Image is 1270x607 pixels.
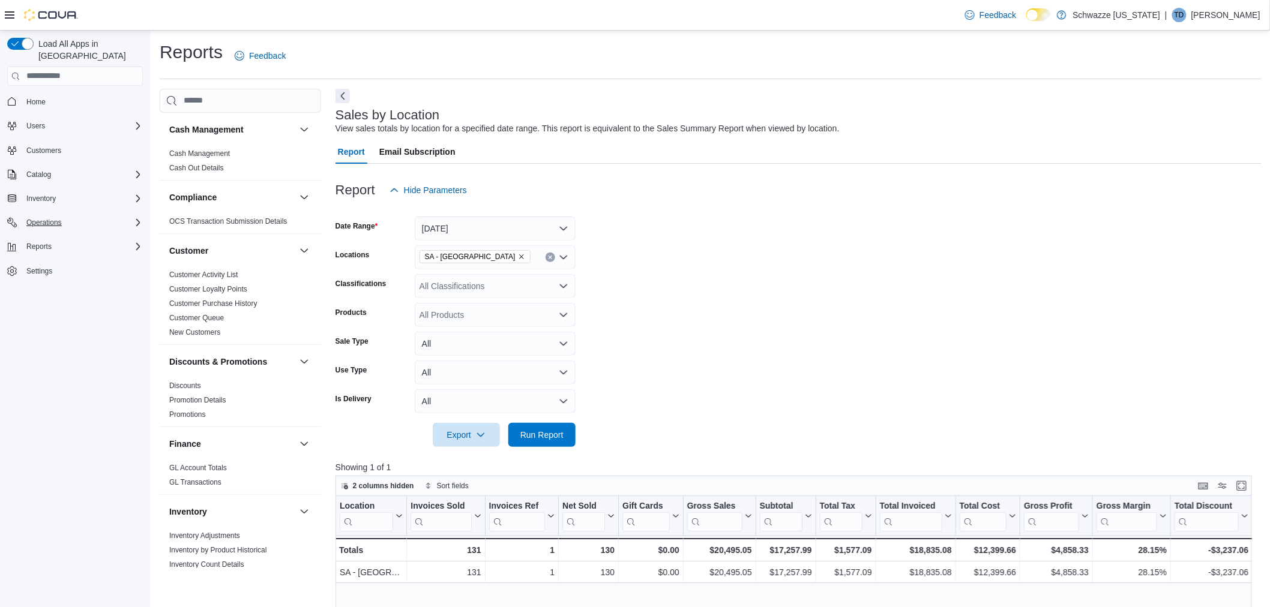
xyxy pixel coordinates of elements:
span: Reports [22,239,143,254]
div: $12,399.66 [960,543,1016,557]
span: Customer Purchase History [169,299,257,308]
h3: Report [336,183,375,197]
button: Settings [2,262,148,280]
span: Hide Parameters [404,184,467,196]
h3: Discounts & Promotions [169,356,267,368]
a: GL Account Totals [169,464,227,472]
span: Inventory by Product Historical [169,545,267,555]
div: Total Tax [819,500,862,531]
div: $1,577.09 [819,543,871,557]
button: Invoices Ref [489,500,554,531]
button: Total Invoiced [879,500,951,531]
button: Finance [297,437,311,451]
div: $17,257.99 [759,565,811,579]
div: $0.00 [622,565,679,579]
div: View sales totals by location for a specified date range. This report is equivalent to the Sales ... [336,122,840,135]
div: Gross Sales [687,500,742,512]
h3: Compliance [169,191,217,203]
div: 130 [562,543,615,557]
button: Total Cost [960,500,1016,531]
p: | [1165,8,1167,22]
span: Customer Activity List [169,270,238,280]
div: Location [340,500,393,531]
p: Schwazze [US_STATE] [1073,8,1160,22]
div: 131 [411,543,481,557]
a: Promotion Details [169,396,226,404]
button: Keyboard shortcuts [1196,479,1211,493]
h3: Sales by Location [336,108,440,122]
div: 130 [562,565,615,579]
label: Date Range [336,221,378,231]
button: Compliance [169,191,295,203]
button: Total Tax [819,500,871,531]
button: Cash Management [297,122,311,137]
div: Gross Sales [687,500,742,531]
button: Remove SA - Denver from selection in this group [518,253,525,260]
div: 28.15% [1097,543,1167,557]
button: All [415,332,576,356]
a: Feedback [960,3,1021,27]
div: Total Discount [1175,500,1239,531]
span: Run Report [520,429,564,441]
span: SA - [GEOGRAPHIC_DATA] [425,251,516,263]
button: Discounts & Promotions [297,354,311,369]
label: Sale Type [336,336,369,346]
span: GL Transactions [169,477,221,487]
span: Load All Apps in [GEOGRAPHIC_DATA] [34,38,143,62]
button: Location [340,500,403,531]
h3: Cash Management [169,124,244,136]
p: Showing 1 of 1 [336,461,1262,473]
span: Inventory [26,194,56,203]
button: All [415,389,576,413]
div: 1 [489,565,554,579]
label: Use Type [336,365,367,375]
span: Customers [22,143,143,158]
nav: Complex example [7,88,143,311]
button: Invoices Sold [411,500,481,531]
h3: Inventory [169,506,207,518]
div: 131 [411,565,481,579]
div: Total Cost [960,500,1007,531]
div: Invoices Ref [489,500,544,512]
button: Catalog [22,167,56,182]
button: Discounts & Promotions [169,356,295,368]
button: Users [22,119,50,133]
a: Inventory Adjustments [169,531,240,540]
h3: Finance [169,438,201,450]
span: Users [22,119,143,133]
button: Users [2,118,148,134]
div: Cash Management [160,146,321,180]
span: Users [26,121,45,131]
button: Subtotal [759,500,811,531]
a: Cash Out Details [169,164,224,172]
div: 28.15% [1097,565,1167,579]
img: Cova [24,9,78,21]
span: Report [338,140,365,164]
button: Net Sold [562,500,615,531]
a: Feedback [230,44,290,68]
a: Promotions [169,410,206,419]
div: Total Discount [1175,500,1239,512]
div: Total Cost [960,500,1007,512]
span: Settings [22,263,143,278]
div: Gift Card Sales [622,500,670,531]
div: $17,257.99 [759,543,811,557]
button: Enter fullscreen [1235,479,1249,493]
span: SA - Denver [420,250,531,263]
button: Customer [297,244,311,258]
a: Inventory Count Details [169,560,244,569]
span: Export [440,423,493,447]
div: Subtotal [759,500,802,512]
button: Inventory [297,504,311,519]
button: Gross Profit [1024,500,1089,531]
div: -$3,237.06 [1175,565,1248,579]
button: 2 columns hidden [336,479,419,493]
span: Dark Mode [1026,21,1027,22]
span: Customers [26,146,61,155]
a: Inventory by Product Historical [169,546,267,554]
div: Gross Profit [1024,500,1079,512]
span: Discounts [169,381,201,390]
label: Is Delivery [336,394,372,404]
div: Total Invoiced [879,500,942,531]
div: Gift Cards [622,500,670,512]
